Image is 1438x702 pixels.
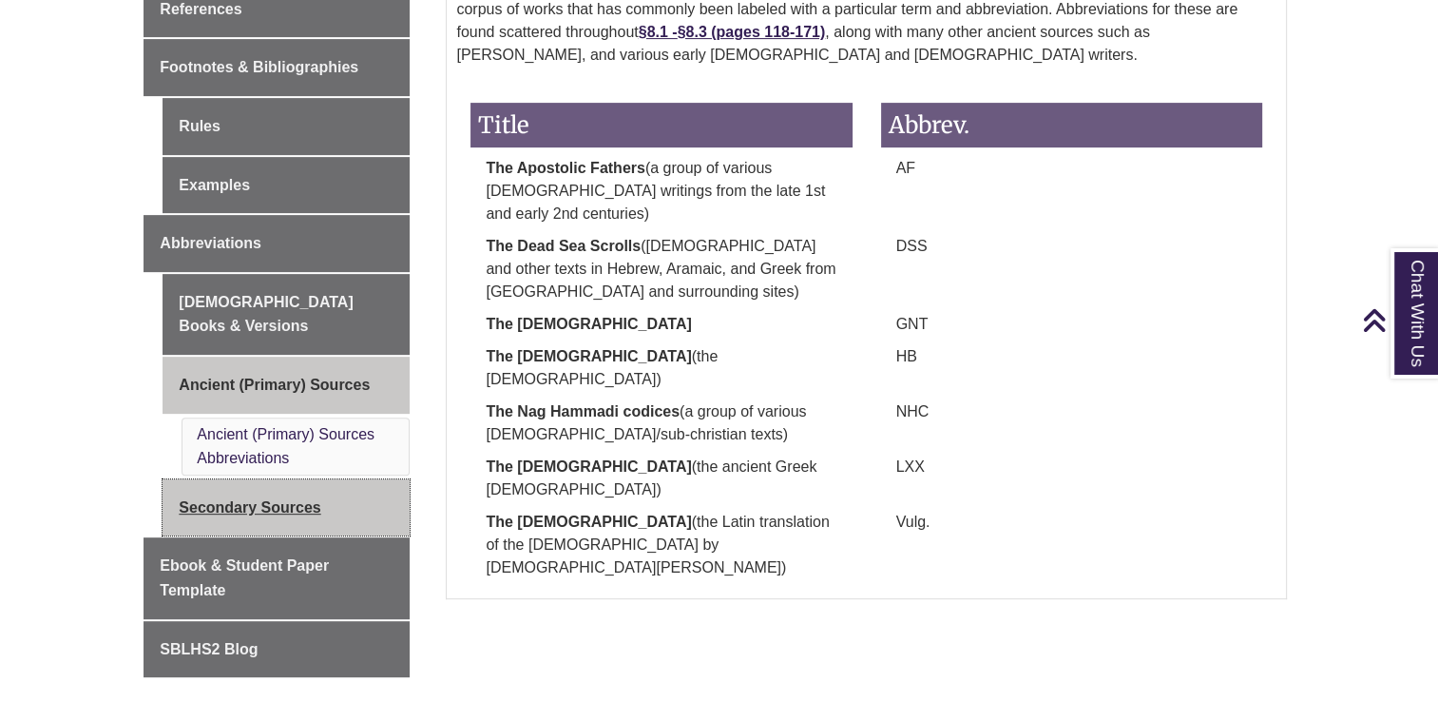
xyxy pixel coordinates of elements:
[470,103,852,147] h3: Title
[470,157,852,225] p: (a group of various [DEMOGRAPHIC_DATA] writings from the late 1st and early 2nd centuries)
[163,157,410,214] a: Examples
[163,357,410,414] a: Ancient (Primary) Sources
[160,641,258,657] span: SBLHS2 Blog
[881,345,1262,368] p: HB
[486,316,691,332] strong: The [DEMOGRAPHIC_DATA]
[881,456,1262,478] p: LXX
[486,238,641,254] strong: The Dead Sea Scrolls
[144,621,410,678] a: SBLHS2 Blog
[144,39,410,96] a: Footnotes & Bibliographies
[486,403,680,419] strong: The Nag Hammadi codices
[144,215,410,272] a: Abbreviations
[144,537,410,618] a: Ebook & Student Paper Template
[163,98,410,155] a: Rules
[160,235,261,251] span: Abbreviations
[486,458,691,475] strong: The [DEMOGRAPHIC_DATA]
[160,557,329,598] span: Ebook & Student Paper Template
[160,59,358,75] span: Footnotes & Bibliographies
[639,24,826,40] a: §8.1 -§8.3 (pages 118-171)
[881,157,1262,180] p: AF
[639,24,678,40] strong: §8.1 -
[470,400,852,446] p: (a group of various [DEMOGRAPHIC_DATA]/sub-christian texts)
[486,160,644,176] strong: The Apostolic Fathers
[470,345,852,391] p: (the [DEMOGRAPHIC_DATA])
[486,514,691,530] strong: The [DEMOGRAPHIC_DATA]
[1362,307,1433,333] a: Back to Top
[470,456,852,501] p: (the ancient Greek [DEMOGRAPHIC_DATA])
[881,511,1262,534] p: Vulg.
[881,103,1262,147] h3: Abbrev.
[470,511,852,579] p: (the Latin translation of the [DEMOGRAPHIC_DATA] by [DEMOGRAPHIC_DATA][PERSON_NAME])
[881,235,1262,258] p: DSS
[881,400,1262,423] p: NHC
[197,426,374,467] a: Ancient (Primary) Sources Abbreviations
[881,313,1262,336] p: GNT
[486,348,691,364] strong: The [DEMOGRAPHIC_DATA]
[163,479,410,536] a: Secondary Sources
[678,24,826,40] strong: §8.3 (pages 118-171)
[470,235,852,303] p: ([DEMOGRAPHIC_DATA] and other texts in Hebrew, Aramaic, and Greek from [GEOGRAPHIC_DATA] and surr...
[163,274,410,355] a: [DEMOGRAPHIC_DATA] Books & Versions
